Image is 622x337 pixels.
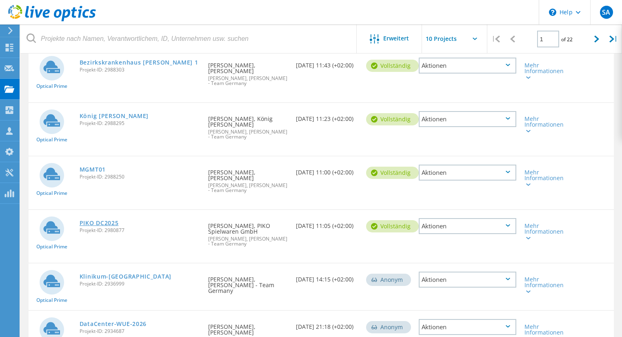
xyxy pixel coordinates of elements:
[80,174,200,179] span: Projekt-ID: 2988250
[487,25,504,54] div: |
[292,156,362,183] div: [DATE] 11:00 (+02:00)
[366,167,419,179] div: vollständig
[366,274,411,286] div: Anonym
[204,49,292,94] div: [PERSON_NAME], [PERSON_NAME]
[292,103,362,130] div: [DATE] 11:23 (+02:00)
[208,76,288,86] span: [PERSON_NAME], [PERSON_NAME] - Team Germany
[80,67,200,72] span: Projekt-ID: 2988303
[204,156,292,201] div: [PERSON_NAME], [PERSON_NAME]
[204,210,292,254] div: [PERSON_NAME], PIKO Spielwaren GmbH
[292,210,362,237] div: [DATE] 11:05 (+02:00)
[419,58,516,74] div: Aktionen
[561,36,573,43] span: of 22
[524,170,563,187] div: Mehr Informationen
[80,281,200,286] span: Projekt-ID: 2936999
[419,319,516,335] div: Aktionen
[20,25,357,53] input: Projekte nach Namen, Verantwortlichem, ID, Unternehmen usw. suchen
[204,103,292,147] div: [PERSON_NAME], König [PERSON_NAME]
[208,129,288,139] span: [PERSON_NAME], [PERSON_NAME] - Team Germany
[80,321,147,327] a: DataCenter-WUE-2026
[366,60,419,72] div: vollständig
[292,263,362,290] div: [DATE] 14:15 (+02:00)
[366,113,419,125] div: vollständig
[80,220,119,226] a: PIKO DC2025
[36,137,67,142] span: Optical Prime
[524,116,563,133] div: Mehr Informationen
[80,121,200,126] span: Projekt-ID: 2988295
[36,298,67,303] span: Optical Prime
[549,9,556,16] svg: \n
[366,220,419,232] div: vollständig
[80,113,149,119] a: König [PERSON_NAME]
[419,111,516,127] div: Aktionen
[419,272,516,288] div: Aktionen
[419,165,516,181] div: Aktionen
[36,191,67,196] span: Optical Prime
[80,274,171,279] a: Klinikum-[GEOGRAPHIC_DATA]
[80,60,198,65] a: Bezirkskrankenhaus [PERSON_NAME] 1
[524,62,563,80] div: Mehr Informationen
[419,218,516,234] div: Aktionen
[204,263,292,302] div: [PERSON_NAME], [PERSON_NAME] - Team Germany
[605,25,622,54] div: |
[524,277,563,294] div: Mehr Informationen
[366,321,411,333] div: Anonym
[208,237,288,246] span: [PERSON_NAME], [PERSON_NAME] - Team Germany
[80,167,106,172] a: MGMT01
[80,228,200,233] span: Projekt-ID: 2980877
[80,329,200,334] span: Projekt-ID: 2934687
[602,9,610,16] span: SA
[383,36,409,41] span: Erweitert
[36,244,67,249] span: Optical Prime
[524,223,563,240] div: Mehr Informationen
[36,84,67,89] span: Optical Prime
[208,183,288,193] span: [PERSON_NAME], [PERSON_NAME] - Team Germany
[8,17,96,23] a: Live Optics Dashboard
[292,49,362,76] div: [DATE] 11:43 (+02:00)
